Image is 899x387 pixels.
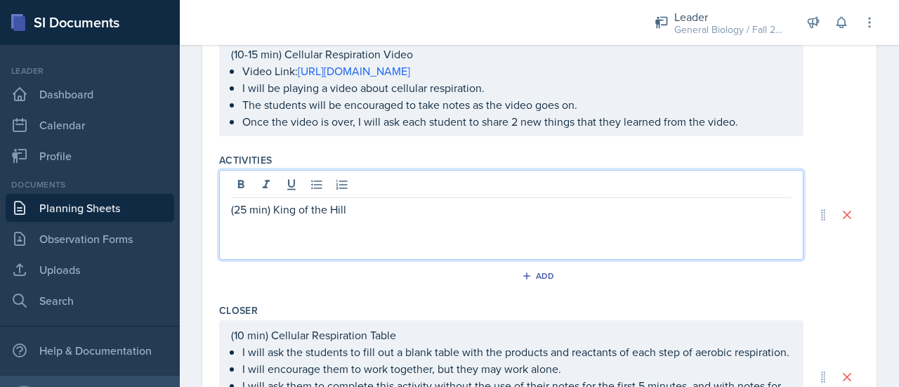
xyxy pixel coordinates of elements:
button: Add [517,265,563,287]
p: (25 min) King of the Hill [231,201,792,218]
a: Planning Sheets [6,194,174,222]
p: Once the video is over, I will ask each student to share 2 new things that they learned from the ... [242,113,792,130]
p: I will encourage them to work together, but they may work alone. [242,360,792,377]
div: Leader [674,8,787,25]
div: Leader [6,65,174,77]
p: I will ask the students to fill out a blank table with the products and reactants of each step of... [242,343,792,360]
p: Video Link: [242,63,792,79]
label: Closer [219,303,258,317]
a: [URL][DOMAIN_NAME] [298,63,410,79]
label: Activities [219,153,273,167]
a: Calendar [6,111,174,139]
div: Add [525,270,555,282]
a: Dashboard [6,80,174,108]
div: Help & Documentation [6,336,174,365]
p: I will be playing a video about cellular respiration. [242,79,792,96]
a: Search [6,287,174,315]
a: Profile [6,142,174,170]
a: Uploads [6,256,174,284]
p: The students will be encouraged to take notes as the video goes on. [242,96,792,113]
p: (10-15 min) Cellular Respiration Video [231,46,792,63]
div: Documents [6,178,174,191]
p: (10 min) Cellular Respiration Table [231,327,792,343]
div: General Biology / Fall 2025 [674,22,787,37]
a: Observation Forms [6,225,174,253]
